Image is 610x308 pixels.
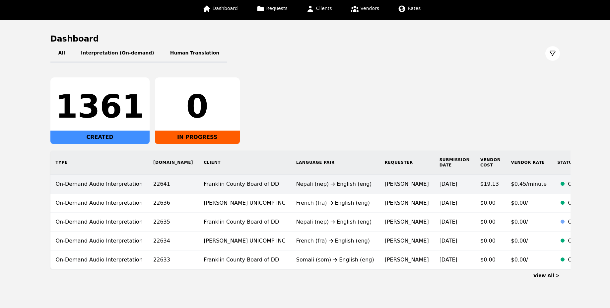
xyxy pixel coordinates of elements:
[379,213,434,232] td: [PERSON_NAME]
[440,238,457,244] time: [DATE]
[440,181,457,187] time: [DATE]
[379,151,434,175] th: Requester
[296,237,374,245] div: French (fra) English (eng)
[50,232,148,251] td: On-Demand Audio Interpretation
[198,251,291,269] td: Franklin County Board of DD
[198,175,291,194] td: Franklin County Board of DD
[440,219,457,225] time: [DATE]
[440,257,457,263] time: [DATE]
[198,151,291,175] th: Client
[148,194,198,213] td: 22636
[50,131,150,144] div: CREATED
[148,232,198,251] td: 22634
[533,273,560,278] a: View All >
[379,251,434,269] td: [PERSON_NAME]
[568,237,597,245] div: Completed
[568,218,597,226] div: Canceled
[511,200,528,206] span: $0.00/
[361,6,379,11] span: Vendors
[296,180,374,188] div: Nepali (nep) English (eng)
[475,151,506,175] th: Vendor Cost
[408,6,421,11] span: Rates
[434,151,475,175] th: Submission Date
[148,151,198,175] th: [DOMAIN_NAME]
[379,232,434,251] td: [PERSON_NAME]
[568,199,597,207] div: Completed
[162,44,228,63] button: Human Translation
[50,151,148,175] th: Type
[475,213,506,232] td: $0.00
[475,251,506,269] td: $0.00
[291,151,379,175] th: Language Pair
[506,151,552,175] th: Vendor Rate
[552,151,602,175] th: Status
[511,238,528,244] span: $0.00/
[50,194,148,213] td: On-Demand Audio Interpretation
[50,44,73,63] button: All
[50,251,148,269] td: On-Demand Audio Interpretation
[379,194,434,213] td: [PERSON_NAME]
[440,200,457,206] time: [DATE]
[50,34,560,44] h1: Dashboard
[475,175,506,194] td: $19.13
[475,232,506,251] td: $0.00
[296,218,374,226] div: Nepali (nep) English (eng)
[545,46,560,61] button: Filter
[266,6,288,11] span: Requests
[73,44,162,63] button: Interpretation (On-demand)
[198,194,291,213] td: [PERSON_NAME] UNICOMP INC
[511,181,547,187] span: $0.45/minute
[148,175,198,194] td: 22641
[50,213,148,232] td: On-Demand Audio Interpretation
[198,213,291,232] td: Franklin County Board of DD
[160,91,235,123] div: 0
[379,175,434,194] td: [PERSON_NAME]
[148,213,198,232] td: 22635
[511,219,528,225] span: $0.00/
[511,257,528,263] span: $0.00/
[475,194,506,213] td: $0.00
[56,91,144,123] div: 1361
[213,6,238,11] span: Dashboard
[316,6,332,11] span: Clients
[50,175,148,194] td: On-Demand Audio Interpretation
[568,256,597,264] div: Completed
[568,180,597,188] div: Completed
[155,131,240,144] div: IN PROGRESS
[148,251,198,269] td: 22633
[296,199,374,207] div: French (fra) English (eng)
[296,256,374,264] div: Somali (som) English (eng)
[198,232,291,251] td: [PERSON_NAME] UNICOMP INC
